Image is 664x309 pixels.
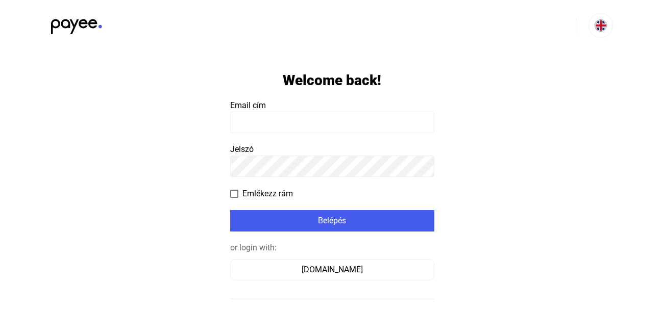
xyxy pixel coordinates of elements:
button: Belépés [230,210,434,231]
button: [DOMAIN_NAME] [230,259,434,280]
h1: Welcome back! [283,71,381,89]
a: [DOMAIN_NAME] [230,265,434,274]
img: black-payee-blue-dot.svg [51,13,102,34]
div: [DOMAIN_NAME] [234,264,431,276]
div: Belépés [233,215,431,227]
div: or login with: [230,242,434,254]
span: Email cím [230,100,266,110]
button: EN [588,13,613,38]
img: EN [595,19,607,32]
span: Jelszó [230,144,254,154]
span: Emlékezz rám [242,188,293,200]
